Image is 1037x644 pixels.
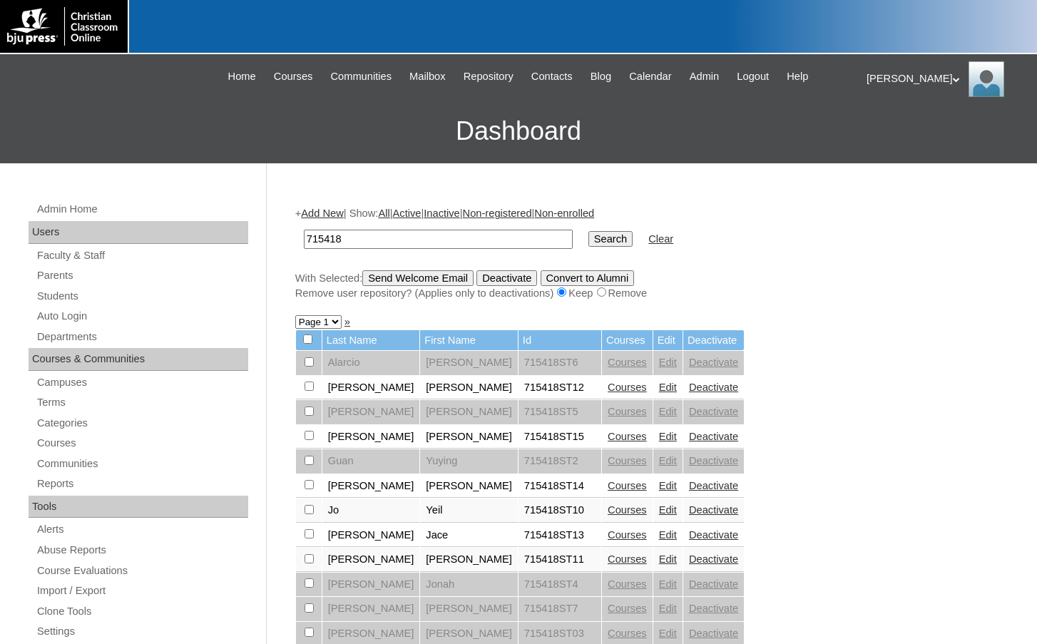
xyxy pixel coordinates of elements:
[393,208,422,219] a: Active
[36,623,248,640] a: Settings
[322,330,420,351] td: Last Name
[228,68,256,85] span: Home
[659,553,677,565] a: Edit
[420,523,518,548] td: Jace
[659,504,677,516] a: Edit
[330,68,392,85] span: Communities
[602,330,653,351] td: Courses
[36,267,248,285] a: Parents
[267,68,320,85] a: Courses
[689,382,738,393] a: Deactivate
[659,431,677,442] a: Edit
[36,287,248,305] a: Students
[653,330,683,351] td: Edit
[867,61,1023,97] div: [PERSON_NAME]
[322,573,420,597] td: [PERSON_NAME]
[608,553,647,565] a: Courses
[689,431,738,442] a: Deactivate
[689,357,738,368] a: Deactivate
[322,548,420,572] td: [PERSON_NAME]
[608,480,647,491] a: Courses
[420,573,518,597] td: Jonah
[659,382,677,393] a: Edit
[304,230,573,249] input: Search
[591,68,611,85] span: Blog
[524,68,580,85] a: Contacts
[583,68,618,85] a: Blog
[689,406,738,417] a: Deactivate
[36,307,248,325] a: Auto Login
[730,68,776,85] a: Logout
[420,425,518,449] td: [PERSON_NAME]
[531,68,573,85] span: Contacts
[36,414,248,432] a: Categories
[29,221,248,244] div: Users
[683,68,727,85] a: Admin
[622,68,678,85] a: Calendar
[518,548,601,572] td: 715418ST11
[689,603,738,614] a: Deactivate
[322,449,420,474] td: Guan
[36,603,248,620] a: Clone Tools
[534,208,594,219] a: Non-enrolled
[420,499,518,523] td: Yeil
[402,68,453,85] a: Mailbox
[608,603,647,614] a: Courses
[322,400,420,424] td: [PERSON_NAME]
[518,400,601,424] td: 715418ST5
[518,523,601,548] td: 715418ST13
[541,270,635,286] input: Convert to Alumni
[464,68,514,85] span: Repository
[420,400,518,424] td: [PERSON_NAME]
[420,597,518,621] td: [PERSON_NAME]
[420,548,518,572] td: [PERSON_NAME]
[295,206,1001,300] div: + | Show: | | | |
[608,455,647,466] a: Courses
[362,270,474,286] input: Send Welcome Email
[420,449,518,474] td: Yuying
[659,628,677,639] a: Edit
[518,499,601,523] td: 715418ST10
[409,68,446,85] span: Mailbox
[322,351,420,375] td: Alarcio
[659,603,677,614] a: Edit
[683,330,744,351] td: Deactivate
[659,529,677,541] a: Edit
[659,455,677,466] a: Edit
[29,496,248,518] div: Tools
[29,348,248,371] div: Courses & Communities
[689,504,738,516] a: Deactivate
[322,425,420,449] td: [PERSON_NAME]
[608,431,647,442] a: Courses
[36,200,248,218] a: Admin Home
[629,68,671,85] span: Calendar
[787,68,808,85] span: Help
[322,597,420,621] td: [PERSON_NAME]
[518,376,601,400] td: 715418ST12
[518,597,601,621] td: 715418ST7
[608,382,647,393] a: Courses
[295,270,1001,301] div: With Selected:
[737,68,769,85] span: Logout
[689,578,738,590] a: Deactivate
[608,578,647,590] a: Courses
[36,541,248,559] a: Abuse Reports
[518,351,601,375] td: 715418ST6
[518,330,601,351] td: Id
[518,449,601,474] td: 715418ST2
[420,330,518,351] td: First Name
[322,523,420,548] td: [PERSON_NAME]
[456,68,521,85] a: Repository
[648,233,673,245] a: Clear
[36,475,248,493] a: Reports
[7,7,121,46] img: logo-white.png
[322,499,420,523] td: Jo
[420,351,518,375] td: [PERSON_NAME]
[36,562,248,580] a: Course Evaluations
[221,68,263,85] a: Home
[344,316,350,327] a: »
[420,474,518,499] td: [PERSON_NAME]
[7,99,1030,163] h3: Dashboard
[659,406,677,417] a: Edit
[36,247,248,265] a: Faculty & Staff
